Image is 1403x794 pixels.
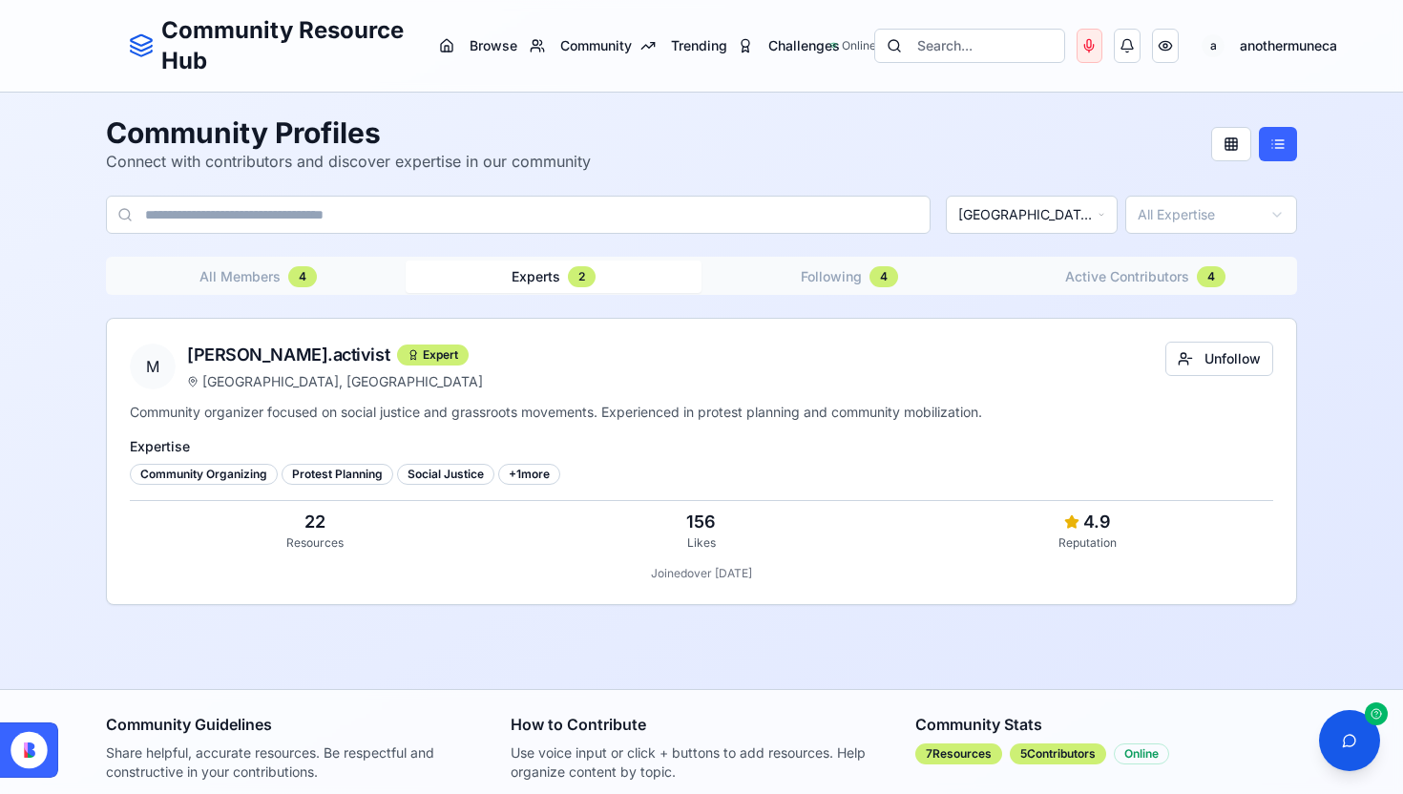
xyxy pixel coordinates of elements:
[1114,743,1169,764] div: Online
[629,29,720,63] a: Trending
[428,29,529,63] button: Browse
[130,566,1273,581] div: Joined over [DATE]
[915,743,1002,764] div: 7 Resources
[470,36,517,55] span: Browse
[1204,349,1261,368] span: Unfollow
[1240,36,1286,55] span: anothermuneca
[1152,29,1179,63] button: Accessibility Options
[917,36,973,55] span: Search...
[869,266,898,287] div: 4
[423,347,458,363] span: Expert
[1197,266,1225,287] div: 4
[1010,743,1106,764] div: 5 Contributors
[129,15,405,76] a: Community Resource Hub
[997,261,1293,293] button: Active Contributors
[768,36,840,55] span: Challenges
[568,266,596,287] div: 2
[498,464,560,485] div: + 1 more
[518,29,621,63] a: Community
[106,115,591,150] h1: Community Profiles
[1083,509,1111,535] span: 4.9
[874,29,1065,63] button: Search...
[130,403,1273,422] p: Community organizer focused on social justice and grassroots movements. Experienced in protest pl...
[671,36,727,55] span: Trending
[130,464,278,485] div: Community Organizing
[130,344,176,389] span: M
[106,713,488,736] h3: Community Guidelines
[518,29,643,63] button: Community
[202,372,483,391] span: [GEOGRAPHIC_DATA], [GEOGRAPHIC_DATA]
[511,713,892,736] h3: How to Contribute
[130,535,501,551] div: Resources
[902,535,1273,551] div: Reputation
[726,29,851,63] button: Challenges
[915,713,1297,736] h3: Community Stats
[397,464,494,485] div: Social Justice
[516,535,888,551] div: Likes
[161,15,404,76] h1: Community Resource Hub
[406,261,701,293] button: Experts
[1077,29,1103,63] button: Voice Input
[516,509,888,535] div: 156
[560,36,632,55] span: Community
[106,743,488,782] p: Share helpful, accurate resources. Be respectful and constructive in your contributions.
[1202,34,1225,57] span: a
[842,38,862,53] span: Online
[726,29,829,63] a: Challenges
[288,266,317,287] div: 4
[1165,342,1273,376] button: Unfollow
[629,29,739,63] button: Trending
[187,342,389,368] div: [PERSON_NAME].activist
[428,29,511,63] a: Browse
[110,261,406,293] button: All Members
[130,509,501,535] div: 22
[282,464,393,485] div: Protest Planning
[130,437,1273,456] h4: Expertise
[106,150,591,173] p: Connect with contributors and discover expertise in our community
[511,743,892,782] p: Use voice input or click + buttons to add resources. Help organize content by topic.
[1190,29,1297,63] button: aanothermuneca
[701,261,997,293] button: Following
